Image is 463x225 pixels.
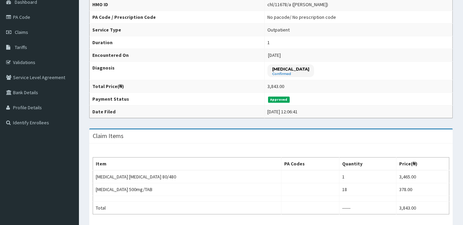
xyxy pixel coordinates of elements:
[339,170,396,183] td: 1
[90,93,265,105] th: Payment Status
[15,29,28,35] span: Claims
[90,62,265,80] th: Diagnosis
[267,14,336,21] div: No pacode / No prescription code
[339,202,396,214] td: ------
[396,170,449,183] td: 3,465.00
[268,97,290,103] span: Approved
[396,183,449,196] td: 378.00
[281,158,339,171] th: PA Codes
[267,39,270,46] div: 1
[93,183,281,196] td: [MEDICAL_DATA] 500mg/TAB
[93,158,281,171] th: Item
[90,105,265,118] th: Date Filed
[396,158,449,171] th: Price(₦)
[339,183,396,196] td: 18
[93,133,124,139] h3: Claim Items
[267,108,298,115] div: [DATE] 12:06:41
[267,26,290,33] div: Outpatient
[90,80,265,93] th: Total Price(₦)
[90,36,265,49] th: Duration
[272,66,309,72] p: [MEDICAL_DATA]
[339,158,396,171] th: Quantity
[90,11,265,24] th: PA Code / Prescription Code
[267,1,328,8] div: chl/11678/a ([PERSON_NAME])
[396,202,449,214] td: 3,843.00
[268,52,281,58] span: [DATE]
[90,24,265,36] th: Service Type
[272,72,309,76] small: Confirmed
[15,44,27,50] span: Tariffs
[90,49,265,62] th: Encountered On
[267,83,284,90] div: 3,843.00
[93,170,281,183] td: [MEDICAL_DATA] [MEDICAL_DATA] 80/480
[93,202,281,214] td: Total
